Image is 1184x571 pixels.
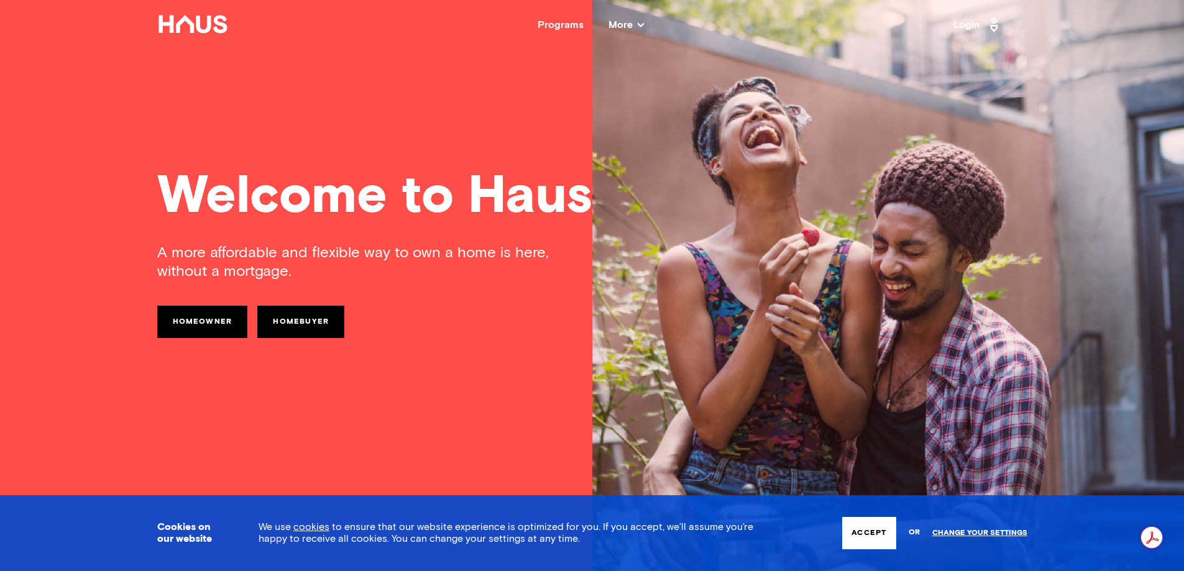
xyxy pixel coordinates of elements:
div: A more affordable and flexible way to own a home is here, without a mortgage. [157,244,592,281]
button: Accept [842,517,896,549]
span: More [608,20,644,30]
div: Welcome to Haus [157,171,1027,224]
a: Programs [538,20,584,30]
a: Homebuyer [257,306,344,338]
a: Change your settings [932,529,1027,537]
a: Homeowner [157,306,248,338]
a: cookies [293,522,329,532]
h3: Cookies on our website [157,521,227,545]
span: We use to ensure that our website experience is optimized for you. If you accept, we’ll assume yo... [259,522,753,544]
span: or [909,522,920,544]
a: Login [953,15,1002,35]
